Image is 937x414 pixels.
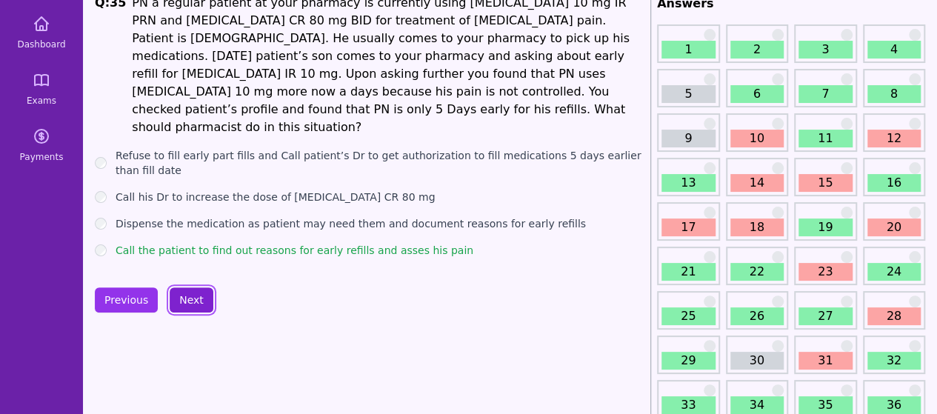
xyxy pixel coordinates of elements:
[798,130,853,147] a: 11
[798,396,853,414] a: 35
[730,396,784,414] a: 34
[17,39,65,50] span: Dashboard
[661,396,716,414] a: 33
[661,174,716,192] a: 13
[116,243,473,258] label: Call the patient to find out reasons for early refills and asses his pain
[867,130,921,147] a: 12
[867,41,921,59] a: 4
[661,352,716,370] a: 29
[20,151,64,163] span: Payments
[867,174,921,192] a: 16
[730,307,784,325] a: 26
[6,62,77,116] a: Exams
[798,218,853,236] a: 19
[798,41,853,59] a: 3
[867,307,921,325] a: 28
[661,263,716,281] a: 21
[867,396,921,414] a: 36
[27,95,56,107] span: Exams
[6,6,77,59] a: Dashboard
[661,218,716,236] a: 17
[798,263,853,281] a: 23
[798,352,853,370] a: 31
[867,352,921,370] a: 32
[798,307,853,325] a: 27
[730,218,784,236] a: 18
[798,85,853,103] a: 7
[730,41,784,59] a: 2
[730,130,784,147] a: 10
[867,263,921,281] a: 24
[730,174,784,192] a: 14
[661,130,716,147] a: 9
[116,216,586,231] label: Dispense the medication as patient may need them and document reasons for early refills
[730,85,784,103] a: 6
[116,148,644,178] label: Refuse to fill early part fills and Call patient’s Dr to get authorization to fill medications 5 ...
[95,287,158,313] button: Previous
[6,118,77,172] a: Payments
[867,218,921,236] a: 20
[867,85,921,103] a: 8
[730,352,784,370] a: 30
[170,287,213,313] button: Next
[798,174,853,192] a: 15
[661,307,716,325] a: 25
[730,263,784,281] a: 22
[661,85,716,103] a: 5
[116,190,435,204] label: Call his Dr to increase the dose of [MEDICAL_DATA] CR 80 mg
[661,41,716,59] a: 1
